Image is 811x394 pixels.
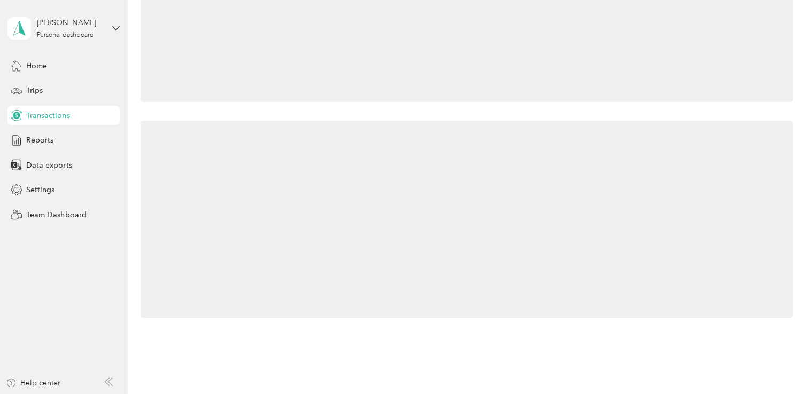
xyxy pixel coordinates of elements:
[37,17,104,28] div: [PERSON_NAME]
[26,110,69,121] span: Transactions
[26,184,54,195] span: Settings
[26,135,53,146] span: Reports
[26,209,86,220] span: Team Dashboard
[37,32,94,38] div: Personal dashboard
[6,377,60,389] button: Help center
[26,85,43,96] span: Trips
[751,334,811,394] iframe: Everlance-gr Chat Button Frame
[26,160,72,171] span: Data exports
[26,60,47,72] span: Home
